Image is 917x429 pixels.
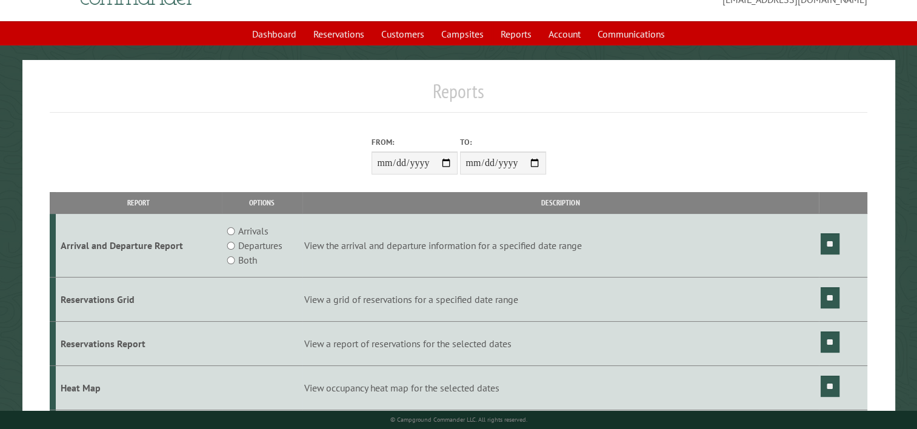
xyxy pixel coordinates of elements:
a: Account [541,22,588,45]
a: Reservations [306,22,372,45]
th: Options [222,192,302,213]
a: Reports [493,22,539,45]
small: © Campground Commander LLC. All rights reserved. [390,416,527,424]
th: Report [56,192,222,213]
td: Reservations Grid [56,278,222,322]
a: Communications [590,22,672,45]
th: Description [302,192,819,213]
label: From: [372,136,458,148]
td: Heat Map [56,365,222,410]
label: Arrivals [238,224,268,238]
a: Customers [374,22,432,45]
a: Dashboard [245,22,304,45]
td: View a report of reservations for the selected dates [302,321,819,365]
label: To: [460,136,546,148]
td: Arrival and Departure Report [56,214,222,278]
label: Departures [238,238,282,253]
td: View the arrival and departure information for a specified date range [302,214,819,278]
td: View a grid of reservations for a specified date range [302,278,819,322]
a: Campsites [434,22,491,45]
label: Both [238,253,257,267]
td: View occupancy heat map for the selected dates [302,365,819,410]
h1: Reports [50,79,867,113]
td: Reservations Report [56,321,222,365]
